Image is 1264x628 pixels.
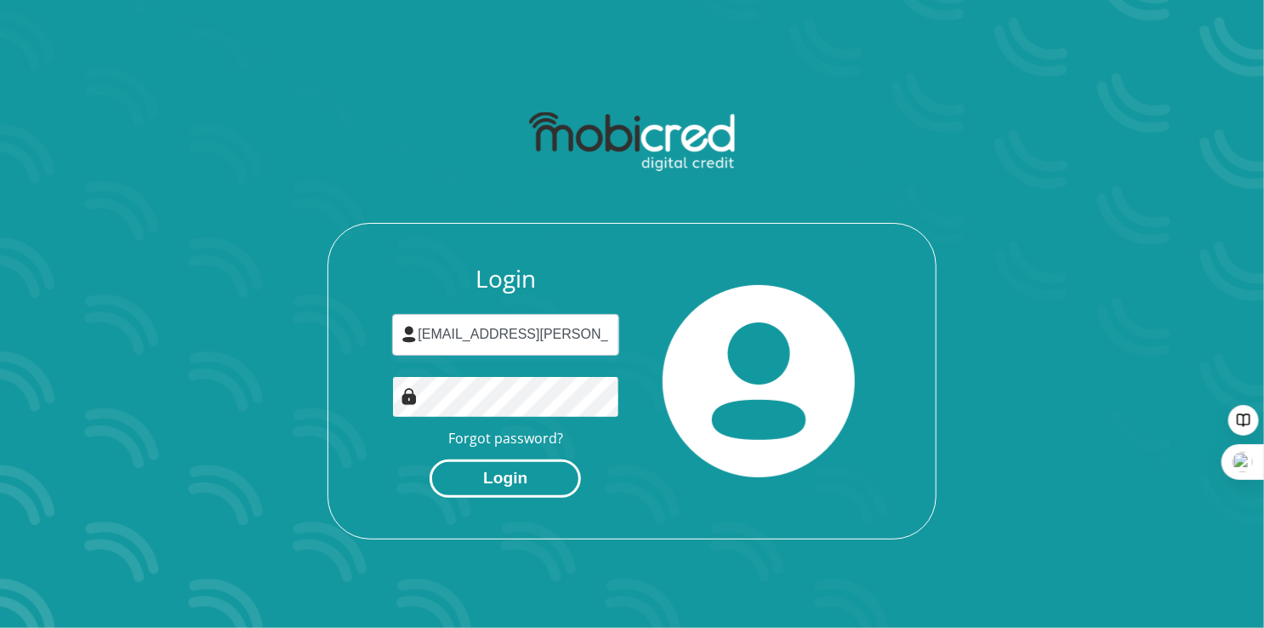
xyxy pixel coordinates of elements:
img: mobicred logo [529,112,734,172]
img: Image [401,388,418,405]
img: user-icon image [401,326,418,343]
h3: Login [392,265,620,294]
a: Forgot password? [448,429,563,448]
button: Login [430,460,581,498]
input: Username [392,314,620,356]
